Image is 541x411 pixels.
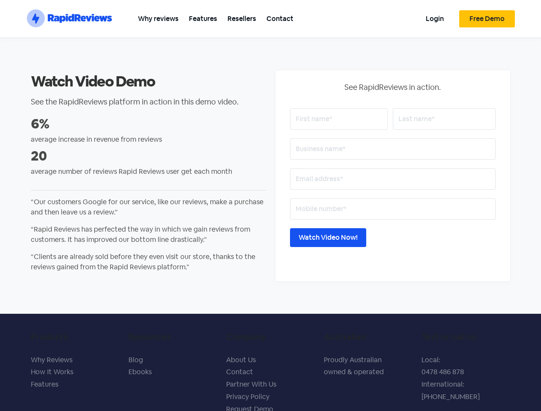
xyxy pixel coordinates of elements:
[222,9,261,28] a: Resellers
[393,108,496,130] input: Last name*
[129,355,143,364] a: Blog
[421,9,449,28] a: Login
[261,9,299,28] a: Contact
[31,147,47,164] strong: 20
[31,72,266,91] h2: Watch Video Demo
[31,355,72,364] a: Why Reviews
[226,367,253,376] a: Contact
[31,197,266,217] p: “Our customers Google for our service, like our reviews, make a purchase and then leave us a revi...
[290,81,496,93] p: See RapidReviews in action.
[226,380,276,389] a: Partner With Us
[31,134,266,145] p: average increase in revenue from reviews
[290,168,496,190] input: Email address*
[421,354,511,403] p: Local: 0478 486 878 International: [PHONE_NUMBER]
[226,392,269,401] a: Privacy Policy
[290,198,496,220] input: Mobile number*
[31,167,266,177] p: average number of reviews Rapid Reviews user get each month
[421,332,511,342] h5: Text or call us.
[133,9,184,28] a: Why reviews
[226,355,256,364] a: About Us
[290,228,366,247] input: Watch Video Now!
[184,9,222,28] a: Features
[31,380,58,389] a: Features
[459,10,515,27] a: Free Demo
[31,367,73,376] a: How It Works
[324,332,413,342] h5: Australian
[290,108,388,130] input: First name*
[290,138,496,160] input: Business name*
[31,332,120,342] h5: Products
[226,332,315,342] h5: Company
[31,252,266,272] p: “Clients are already sold before they even visit our store, thanks to the reviews gained from the...
[31,98,266,106] h2: See the RapidReviews platform in action in this demo video.
[324,354,413,379] p: Proudly Australian owned & operated
[129,332,218,342] h5: Resources
[469,15,505,22] span: Free Demo
[31,115,50,132] strong: 6%
[31,224,266,245] p: “Rapid Reviews has perfected the way in which we gain reviews from customers. It has improved our...
[129,367,152,376] a: Ebooks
